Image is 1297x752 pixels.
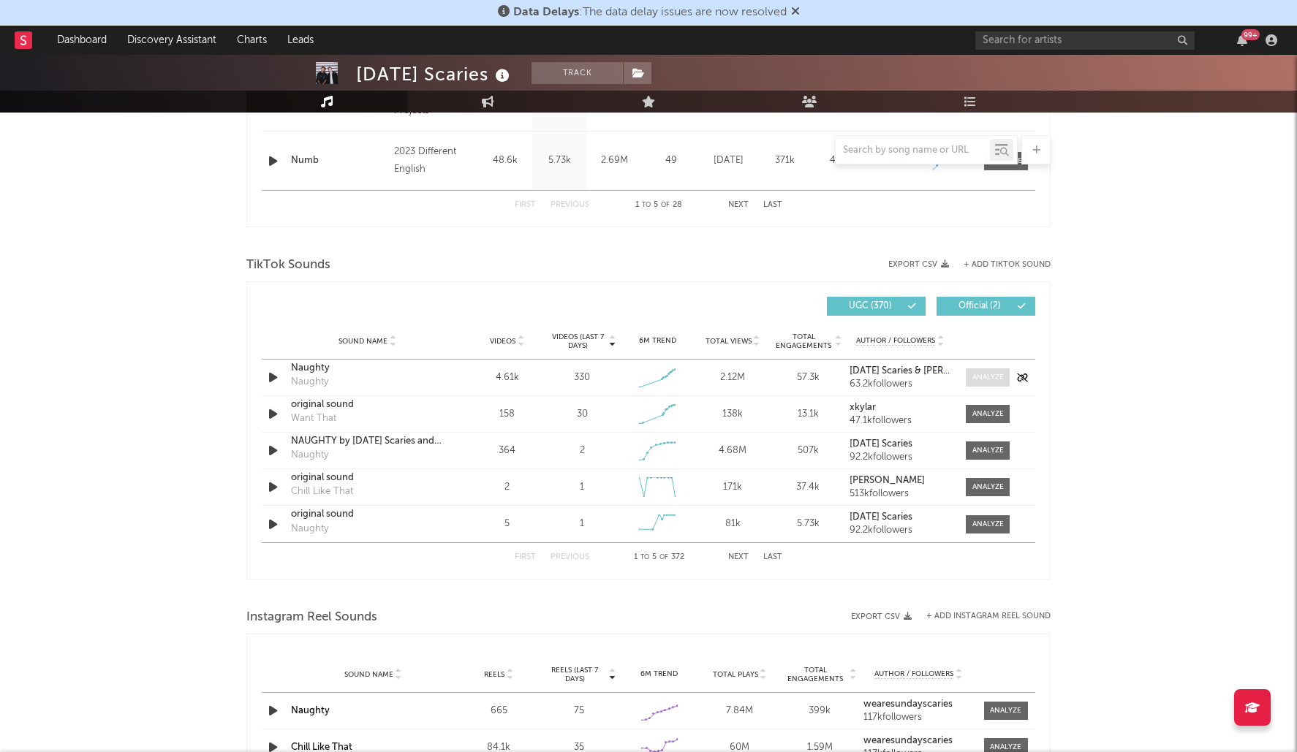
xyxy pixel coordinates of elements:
div: 158 [473,407,541,422]
div: 75 [542,704,616,718]
button: + Add TikTok Sound [949,261,1051,269]
strong: wearesundayscaries [863,736,953,745]
div: 92.2k followers [850,452,951,463]
button: Last [763,553,782,561]
button: First [515,201,536,209]
span: of [659,554,668,561]
span: Dismiss [791,7,800,18]
div: Want That [291,411,336,426]
div: 4.61k [473,371,541,385]
div: 330 [574,371,590,385]
div: 47.1k followers [850,416,951,426]
a: NAUGHTY by [DATE] Scaries and [PERSON_NAME] [291,434,444,449]
strong: wearesundayscaries [863,699,953,709]
strong: [DATE] Scaries & [PERSON_NAME] [850,366,999,376]
div: 37.4k [774,480,842,495]
button: Previous [551,201,589,209]
span: TikTok Sounds [246,257,330,274]
div: 117k followers [863,713,973,723]
div: 2 [580,444,585,458]
div: [DATE] Scaries [356,62,513,86]
span: Videos (last 7 days) [548,333,608,350]
div: 138k [699,407,767,422]
span: Sound Name [344,670,393,679]
span: UGC ( 370 ) [836,302,904,311]
button: Track [532,62,623,84]
span: Reels [484,670,504,679]
span: Official ( 2 ) [946,302,1013,311]
span: Author / Followers [856,336,935,346]
button: Export CSV [888,260,949,269]
div: 507k [774,444,842,458]
div: 92.2k followers [850,525,951,536]
div: 399k [784,704,857,718]
span: to [640,554,649,561]
div: 513k followers [850,489,951,499]
span: Data Delays [513,7,579,18]
button: Previous [551,553,589,561]
div: 2 [473,480,541,495]
span: Total Engagements [774,333,833,350]
span: Sound Name [339,337,387,346]
a: wearesundayscaries [863,699,973,710]
button: + Add Instagram Reel Sound [926,612,1051,620]
div: 5.73k [774,517,842,531]
div: 5 [473,517,541,531]
div: 4.68M [699,444,767,458]
div: 1 [580,480,584,495]
button: Next [728,201,749,209]
div: 6M Trend [623,669,696,680]
div: 364 [473,444,541,458]
button: Last [763,201,782,209]
div: 171k [699,480,767,495]
div: 7.84M [703,704,776,718]
div: Naughty [291,375,328,390]
div: 1 [580,517,584,531]
div: 1 5 372 [619,549,699,566]
a: Naughty [291,361,444,376]
a: [PERSON_NAME] [850,476,951,486]
a: original sound [291,507,444,522]
a: original sound [291,398,444,412]
div: 81k [699,517,767,531]
a: Discovery Assistant [117,26,227,55]
span: Reels (last 7 days) [542,666,607,683]
a: original sound [291,471,444,485]
span: of [661,202,670,208]
span: Author / Followers [874,669,953,679]
button: 99+ [1237,34,1247,46]
button: First [515,553,536,561]
a: Charts [227,26,277,55]
span: Instagram Reel Sounds [246,609,377,626]
a: [DATE] Scaries & [PERSON_NAME] [850,366,951,376]
div: 6M Trend [624,335,692,346]
a: wearesundayscaries [863,736,973,746]
a: [DATE] Scaries [850,512,951,523]
button: Next [728,553,749,561]
input: Search by song name or URL [836,145,990,156]
div: 57.3k [774,371,842,385]
div: 63.2k followers [850,379,951,390]
span: Total Plays [713,670,758,679]
button: Export CSV [851,612,912,621]
span: to [642,202,651,208]
div: + Add Instagram Reel Sound [912,612,1051,620]
div: Chill Like That [291,485,353,499]
input: Search for artists [975,31,1195,50]
div: 2.12M [699,371,767,385]
strong: [DATE] Scaries [850,512,912,522]
a: Chill Like That [291,742,352,752]
a: [DATE] Scaries [850,439,951,449]
strong: xkylar [850,403,876,412]
a: Leads [277,26,324,55]
a: Dashboard [47,26,117,55]
span: Videos [490,337,515,346]
strong: [DATE] Scaries [850,439,912,449]
a: Naughty [291,706,330,715]
strong: [PERSON_NAME] [850,476,925,485]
